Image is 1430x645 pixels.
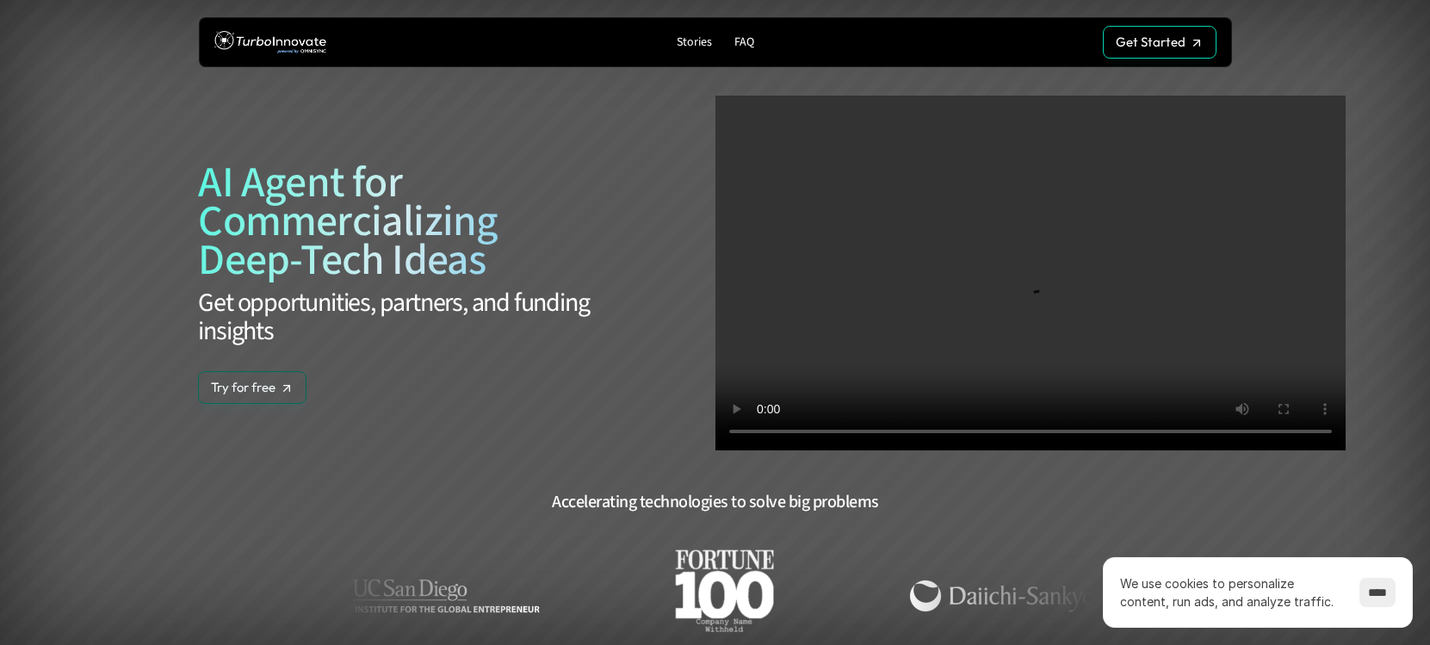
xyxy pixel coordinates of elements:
p: We use cookies to personalize content, run ads, and analyze traffic. [1120,574,1342,611]
p: FAQ [734,35,754,50]
a: FAQ [727,31,761,54]
p: Get Started [1116,34,1185,50]
p: Stories [677,35,712,50]
a: Stories [670,31,719,54]
a: Get Started [1103,26,1216,59]
img: TurboInnovate Logo [214,27,326,59]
